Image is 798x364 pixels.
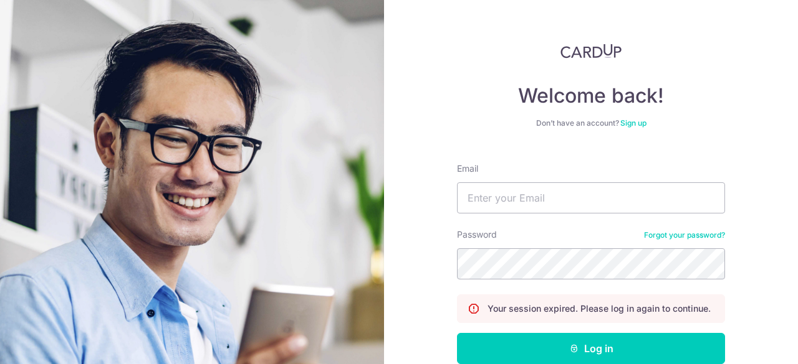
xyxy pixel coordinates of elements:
button: Log in [457,333,725,364]
h4: Welcome back! [457,83,725,108]
p: Your session expired. Please log in again to continue. [488,302,711,315]
label: Password [457,228,497,241]
input: Enter your Email [457,182,725,213]
a: Sign up [620,118,647,128]
div: Don’t have an account? [457,118,725,128]
a: Forgot your password? [644,230,725,240]
label: Email [457,162,478,175]
img: CardUp Logo [560,44,622,58]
